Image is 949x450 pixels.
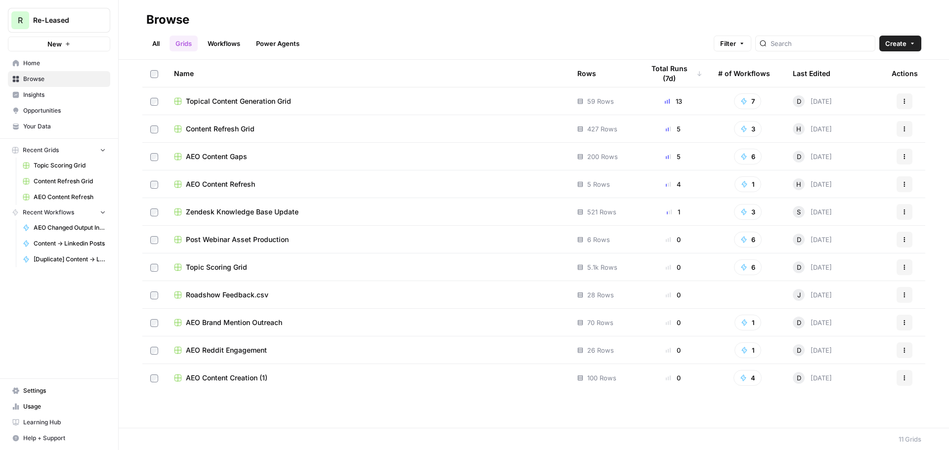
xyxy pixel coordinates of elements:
button: 1 [734,315,761,330]
button: 6 [734,232,762,247]
div: 0 [644,318,702,327]
div: Browse [146,12,189,28]
span: Help + Support [23,434,106,443]
a: AEO Reddit Engagement [174,345,561,355]
a: Topic Scoring Grid [174,262,561,272]
span: AEO Brand Mention Outreach [186,318,282,327]
a: Grids [170,36,198,51]
span: Content Refresh Grid [34,177,106,186]
span: Create [885,39,906,48]
span: 26 Rows [587,345,614,355]
div: Rows [577,60,596,87]
div: [DATE] [793,178,832,190]
div: [DATE] [793,317,832,328]
span: 200 Rows [587,152,618,162]
span: 59 Rows [587,96,614,106]
span: D [797,345,801,355]
a: Topic Scoring Grid [18,158,110,173]
span: 5 Rows [587,179,610,189]
a: Zendesk Knowledge Base Update [174,207,561,217]
div: 0 [644,290,702,300]
span: 6 Rows [587,235,610,245]
a: AEO Changed Output Instructions [18,220,110,236]
button: Recent Grids [8,143,110,158]
button: 4 [733,370,762,386]
a: Roadshow Feedback.csv [174,290,561,300]
button: Help + Support [8,430,110,446]
div: 0 [644,345,702,355]
div: Total Runs (7d) [644,60,702,87]
div: 5 [644,152,702,162]
a: Learning Hub [8,414,110,430]
a: [Duplicate] Content -> Linkedin Posts [18,251,110,267]
button: 3 [734,204,762,220]
span: D [797,262,801,272]
a: Content Refresh Grid [174,124,561,134]
span: Roadshow Feedback.csv [186,290,268,300]
span: Zendesk Knowledge Base Update [186,207,299,217]
button: Create [879,36,921,51]
a: Your Data [8,119,110,134]
a: Post Webinar Asset Production [174,235,561,245]
a: Workflows [202,36,246,51]
div: 0 [644,373,702,383]
span: D [797,152,801,162]
a: AEO Content Creation (1) [174,373,561,383]
a: Insights [8,87,110,103]
span: Browse [23,75,106,83]
div: Name [174,60,561,87]
span: R [18,14,23,26]
button: 1 [734,342,761,358]
span: AEO Content Refresh [186,179,255,189]
div: 0 [644,235,702,245]
span: Topic Scoring Grid [186,262,247,272]
a: Opportunities [8,103,110,119]
button: 6 [734,149,762,164]
span: AEO Content Gaps [186,152,247,162]
div: 5 [644,124,702,134]
div: [DATE] [793,151,832,163]
button: Workspace: Re-Leased [8,8,110,33]
span: Topic Scoring Grid [34,161,106,170]
input: Search [771,39,871,48]
span: [Duplicate] Content -> Linkedin Posts [34,255,106,264]
a: Power Agents [250,36,305,51]
span: Learning Hub [23,418,106,427]
div: [DATE] [793,289,832,301]
div: [DATE] [793,95,832,107]
span: Topical Content Generation Grid [186,96,291,106]
span: Content Refresh Grid [186,124,255,134]
span: Insights [23,90,106,99]
div: Last Edited [793,60,830,87]
span: AEO Changed Output Instructions [34,223,106,232]
span: 5.1k Rows [587,262,617,272]
div: [DATE] [793,206,832,218]
a: AEO Brand Mention Outreach [174,318,561,327]
span: Post Webinar Asset Production [186,235,289,245]
a: Content -> Linkedin Posts [18,236,110,251]
span: AEO Content Refresh [34,193,106,202]
button: Filter [714,36,751,51]
span: D [797,373,801,383]
span: D [797,235,801,245]
span: H [796,179,801,189]
a: Settings [8,383,110,399]
button: Recent Workflows [8,205,110,220]
span: H [796,124,801,134]
a: AEO Content Refresh [174,179,561,189]
a: AEO Content Refresh [18,189,110,205]
div: [DATE] [793,123,832,135]
span: Recent Workflows [23,208,74,217]
a: Content Refresh Grid [18,173,110,189]
div: 4 [644,179,702,189]
span: Content -> Linkedin Posts [34,239,106,248]
a: Topical Content Generation Grid [174,96,561,106]
span: Home [23,59,106,68]
span: Usage [23,402,106,411]
span: 427 Rows [587,124,617,134]
a: All [146,36,166,51]
span: AEO Content Creation (1) [186,373,267,383]
div: [DATE] [793,234,832,245]
span: 100 Rows [587,373,616,383]
div: [DATE] [793,372,832,384]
